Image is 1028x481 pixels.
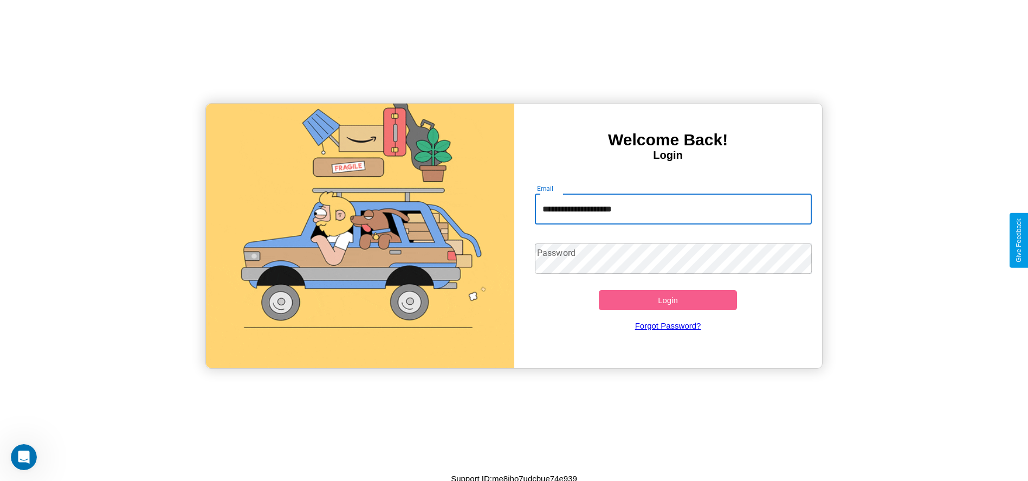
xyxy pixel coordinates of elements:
button: Login [599,290,738,310]
img: gif [206,104,514,368]
iframe: Intercom live chat [11,444,37,470]
h4: Login [514,149,822,162]
div: Give Feedback [1015,219,1023,262]
label: Email [537,184,554,193]
h3: Welcome Back! [514,131,822,149]
a: Forgot Password? [529,310,806,341]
